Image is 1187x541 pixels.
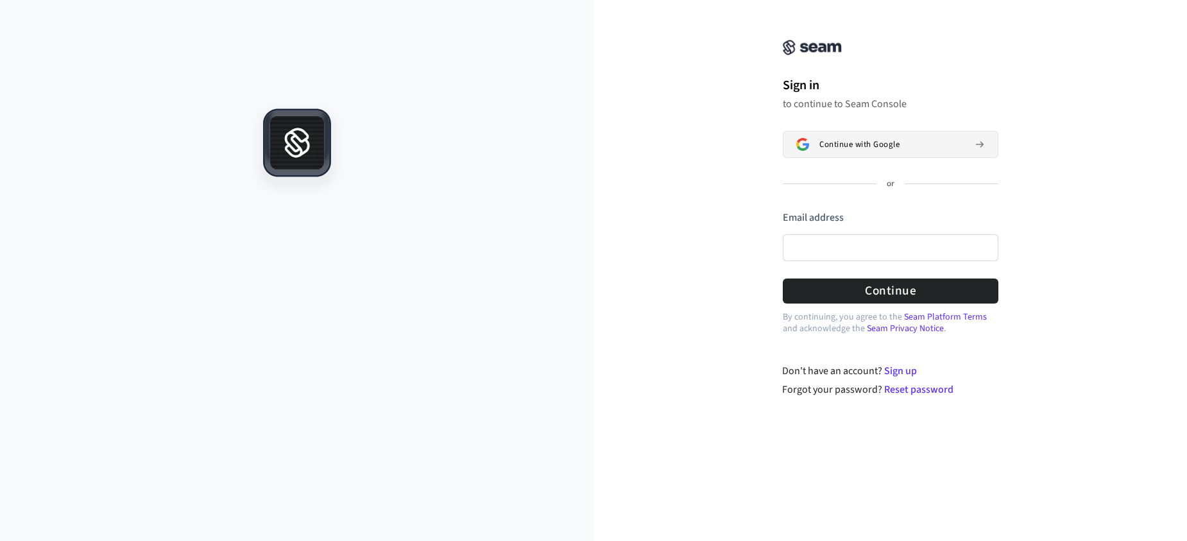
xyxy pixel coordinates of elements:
[783,311,998,334] p: By continuing, you agree to the and acknowledge the .
[782,363,998,379] div: Don't have an account?
[867,322,944,335] a: Seam Privacy Notice
[783,131,998,158] button: Sign in with GoogleContinue with Google
[904,311,987,323] a: Seam Platform Terms
[819,139,900,150] span: Continue with Google
[783,40,842,55] img: Seam Console
[783,279,998,304] button: Continue
[884,382,953,397] a: Reset password
[796,138,809,151] img: Sign in with Google
[783,210,844,225] label: Email address
[887,178,894,190] p: or
[783,98,998,110] p: to continue to Seam Console
[884,364,917,378] a: Sign up
[782,382,998,397] div: Forgot your password?
[783,76,998,95] h1: Sign in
